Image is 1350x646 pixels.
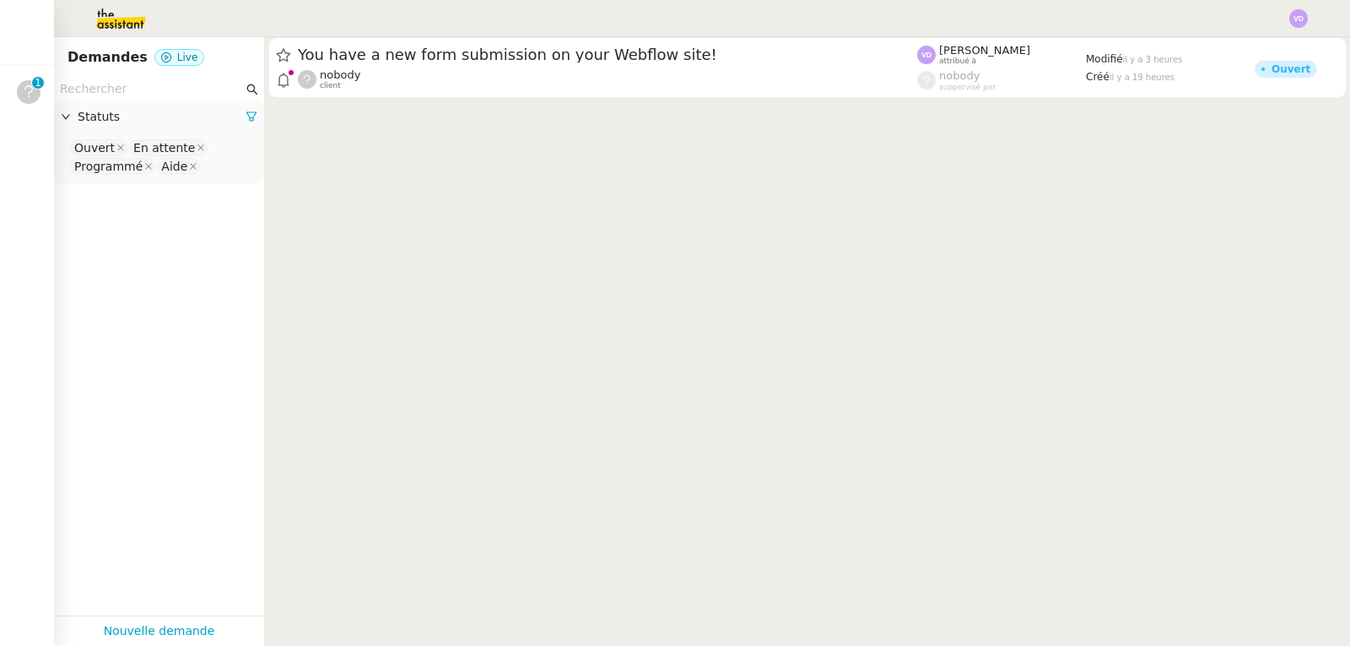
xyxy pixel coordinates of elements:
[157,158,200,175] nz-select-item: Aide
[161,159,187,174] div: Aide
[917,44,1086,66] app-user-label: attribué à
[298,47,917,62] span: You have a new form submission on your Webflow site!
[78,107,246,127] span: Statuts
[320,68,360,81] span: nobody
[54,100,264,133] div: Statuts
[1086,53,1123,65] span: Modifié
[1110,73,1174,82] span: il y a 19 heures
[177,52,198,63] span: Live
[1272,64,1310,74] div: Ouvert
[133,140,195,155] div: En attente
[67,46,148,69] nz-page-header-title: Demandes
[939,57,976,66] span: attribué à
[32,77,44,89] nz-badge-sup: 1
[104,622,215,641] a: Nouvelle demande
[70,139,127,156] nz-select-item: Ouvert
[70,158,155,175] nz-select-item: Programmé
[1123,55,1183,64] span: il y a 3 heures
[320,81,341,90] span: client
[74,159,143,174] div: Programmé
[917,46,936,64] img: svg
[1289,9,1308,28] img: svg
[129,139,208,156] nz-select-item: En attente
[74,140,115,155] div: Ouvert
[35,77,41,92] p: 1
[939,83,996,92] span: suppervisé par
[939,44,1030,57] span: [PERSON_NAME]
[60,79,243,99] input: Rechercher
[298,68,917,90] app-user-detailed-label: client
[1086,71,1110,83] span: Créé
[939,69,980,82] span: nobody
[917,69,1086,91] app-user-label: suppervisé par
